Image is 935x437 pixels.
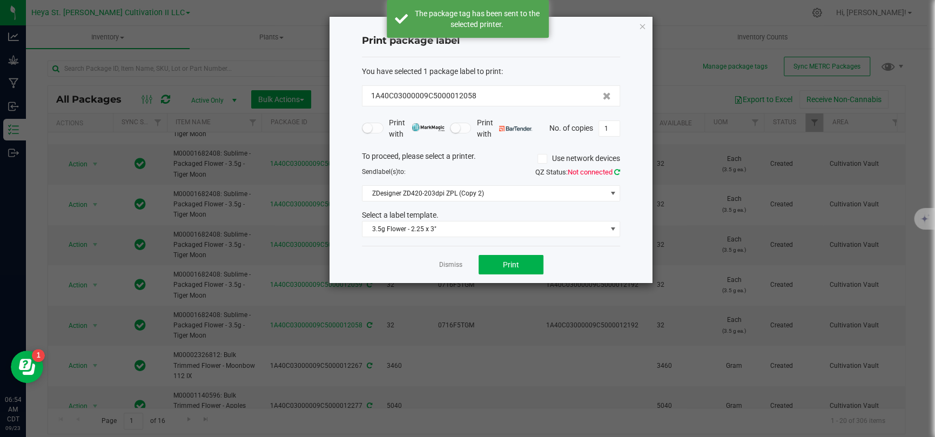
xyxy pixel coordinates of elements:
span: Print [503,260,519,269]
span: 3.5g Flower - 2.25 x 3" [362,221,606,237]
div: : [362,66,620,77]
span: ZDesigner ZD420-203dpi ZPL (Copy 2) [362,186,606,201]
span: No. of copies [549,123,593,132]
span: Print with [476,117,532,140]
div: Select a label template. [354,210,628,221]
span: Not connected [568,168,613,176]
a: Dismiss [439,260,462,270]
span: 1A40C03000009C5000012058 [371,90,476,102]
span: Send to: [362,168,406,176]
h4: Print package label [362,34,620,48]
button: Print [479,255,543,274]
span: You have selected 1 package label to print [362,67,501,76]
span: label(s) [376,168,398,176]
iframe: Resource center unread badge [32,349,45,362]
img: bartender.png [499,126,532,131]
iframe: Resource center [11,351,43,383]
span: Print with [389,117,445,140]
label: Use network devices [537,153,620,164]
img: mark_magic_cybra.png [412,123,445,131]
span: QZ Status: [535,168,620,176]
div: To proceed, please select a printer. [354,151,628,167]
div: The package tag has been sent to the selected printer. [414,8,541,30]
